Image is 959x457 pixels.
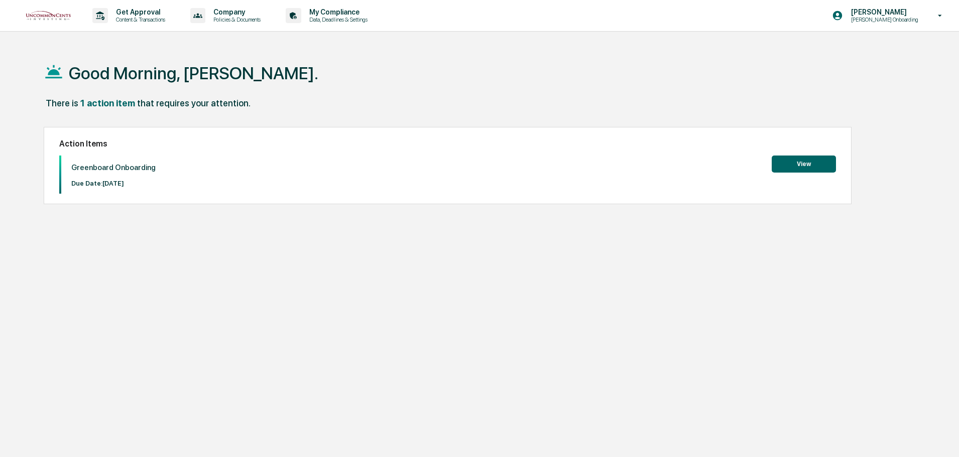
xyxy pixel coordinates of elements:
[137,98,251,108] div: that requires your attention.
[24,10,72,22] img: logo
[205,16,266,23] p: Policies & Documents
[772,156,836,173] button: View
[69,63,318,83] h1: Good Morning, [PERSON_NAME].
[108,16,170,23] p: Content & Transactions
[301,16,373,23] p: Data, Deadlines & Settings
[80,98,135,108] div: 1 action item
[71,163,156,172] p: Greenboard Onboarding
[843,16,923,23] p: [PERSON_NAME] Onboarding
[71,180,156,187] p: Due Date: [DATE]
[772,159,836,168] a: View
[843,8,923,16] p: [PERSON_NAME]
[205,8,266,16] p: Company
[301,8,373,16] p: My Compliance
[108,8,170,16] p: Get Approval
[59,139,836,148] h2: Action Items
[46,98,78,108] div: There is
